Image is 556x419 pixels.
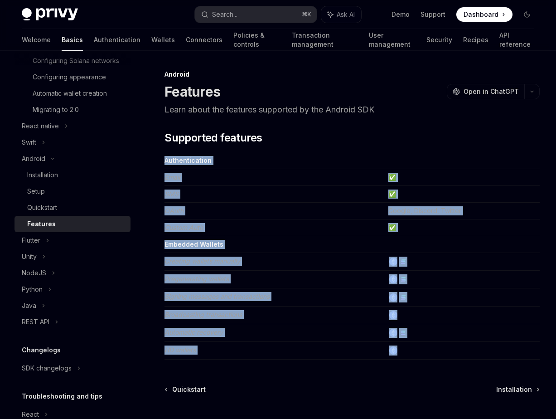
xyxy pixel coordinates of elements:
div: Automatic wallet creation [33,88,107,99]
button: Toggle dark mode [520,7,534,22]
a: Configuring appearance [15,69,131,85]
a: Security [426,29,452,51]
h5: Changelogs [22,345,61,356]
em: Automatic recovery [164,328,223,336]
img: ethereum.png [389,275,397,283]
div: Unity [22,251,37,262]
strong: Authentication [164,156,212,164]
div: Search... [212,9,237,20]
img: ethereum.png [389,258,397,266]
em: Pregenerating wallets [164,275,229,283]
a: Migrating to 2.0 [15,102,131,118]
a: Transaction management [292,29,358,51]
div: Swift [22,137,36,148]
div: Flutter [22,235,40,246]
img: ethereum.png [389,293,397,302]
img: solana.png [399,275,407,283]
h5: Troubleshooting and tips [22,391,102,402]
a: Automatic wallet creation [15,85,131,102]
div: REST API [22,317,49,327]
img: ethereum.png [389,346,397,355]
a: API reference [499,29,534,51]
a: Policies & controls [233,29,281,51]
a: Recipes [463,29,488,51]
span: Open in ChatGPT [464,87,519,96]
p: Learn about the features supported by the Android SDK [164,103,540,116]
button: Search...⌘K [195,6,316,23]
div: NodeJS [22,268,46,278]
img: ethereum.png [389,311,397,319]
div: Android [22,153,45,164]
td: ✅ [385,186,540,203]
td: ✅ [385,219,540,236]
span: Supported features [164,131,262,145]
a: Connectors [186,29,222,51]
button: Open in ChatGPT [447,84,524,99]
em: OAuth [164,207,184,214]
td: ✅ [385,169,540,186]
em: SMS [164,190,179,198]
div: Configuring appearance [33,72,106,83]
div: Features [27,219,56,229]
div: Migrating to 2.0 [33,104,79,115]
div: Setup [27,186,45,197]
em: Signing messages and transactions [164,292,270,300]
a: Quickstart [15,200,131,216]
em: Email [164,173,180,181]
a: Features [15,216,131,232]
div: React native [22,121,59,132]
a: Welcome [22,29,51,51]
span: Quickstart [172,385,206,394]
div: Java [22,300,36,311]
span: Ask AI [337,10,355,19]
a: User management [369,29,416,51]
em: Custom Auth [164,224,203,231]
div: Installation [27,170,58,180]
div: Python [22,284,43,295]
strong: Embedded Wallets [164,240,223,248]
img: dark logo [22,8,78,21]
a: Demo [392,10,410,19]
div: SDK changelogs [22,363,72,374]
button: Ask AI [321,6,361,23]
img: solana.png [399,258,407,266]
a: Installation [496,385,539,394]
img: solana.png [399,329,407,337]
em: HD wallets [164,346,196,354]
img: ethereum.png [389,329,397,337]
span: Installation [496,385,532,394]
h1: Features [164,83,220,100]
a: Quickstart [165,385,206,394]
em: Creating wallets manually [164,257,240,265]
a: Wallets [151,29,175,51]
a: Authentication [94,29,140,51]
a: Dashboard [456,7,512,22]
a: Setup [15,183,131,200]
a: Basics [62,29,83,51]
div: Quickstart [27,202,57,213]
span: ⌘ K [302,11,311,18]
img: solana.png [399,293,407,302]
a: Installation [15,167,131,183]
em: Broadcasting transactions [164,311,242,318]
a: Support [421,10,445,19]
td: Google, Discord, Twitter [385,203,540,219]
div: Android [164,70,540,79]
span: Dashboard [464,10,498,19]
